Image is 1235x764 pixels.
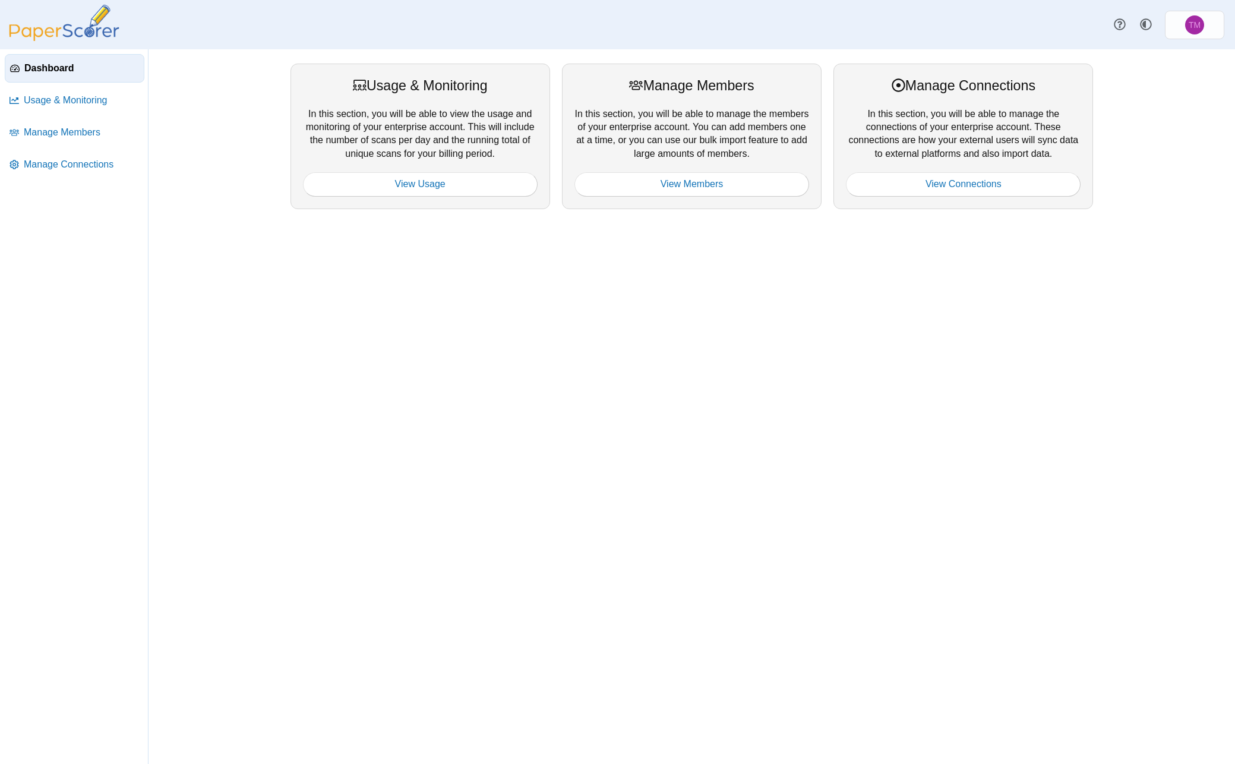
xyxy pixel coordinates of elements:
[24,126,140,139] span: Manage Members
[5,150,144,179] a: Manage Connections
[24,94,140,107] span: Usage & Monitoring
[24,62,139,75] span: Dashboard
[1185,15,1204,34] span: Tina Meier
[5,86,144,115] a: Usage & Monitoring
[290,64,550,209] div: In this section, you will be able to view the usage and monitoring of your enterprise account. Th...
[5,33,124,43] a: PaperScorer
[303,172,538,196] a: View Usage
[1165,11,1224,39] a: Tina Meier
[574,172,809,196] a: View Members
[846,76,1081,95] div: Manage Connections
[833,64,1093,209] div: In this section, you will be able to manage the connections of your enterprise account. These con...
[5,118,144,147] a: Manage Members
[5,5,124,41] img: PaperScorer
[562,64,822,209] div: In this section, you will be able to manage the members of your enterprise account. You can add m...
[1189,21,1201,29] span: Tina Meier
[24,158,140,171] span: Manage Connections
[846,172,1081,196] a: View Connections
[574,76,809,95] div: Manage Members
[5,54,144,83] a: Dashboard
[303,76,538,95] div: Usage & Monitoring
